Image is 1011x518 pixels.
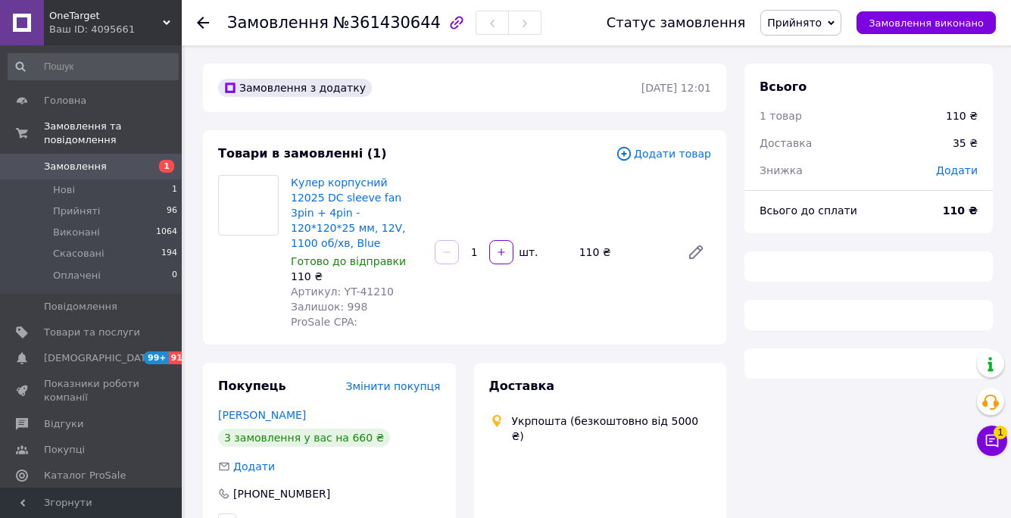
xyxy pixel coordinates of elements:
span: Виконані [53,226,100,239]
span: Повідомлення [44,300,117,314]
span: Замовлення виконано [869,17,984,29]
span: Оплачені [53,269,101,282]
div: 110 ₴ [573,242,675,263]
span: Знижка [760,164,803,176]
span: Замовлення [44,160,107,173]
span: Готово до відправки [291,255,406,267]
input: Пошук [8,53,179,80]
button: Чат з покупцем1 [977,426,1007,456]
span: Замовлення та повідомлення [44,120,182,147]
span: [DEMOGRAPHIC_DATA] [44,351,156,365]
div: Укрпошта (безкоштовно від 5000 ₴) [508,413,716,444]
span: Змінити покупця [346,380,441,392]
div: 110 ₴ [291,269,423,284]
div: Повернутися назад [197,15,209,30]
span: Додати [233,460,275,473]
span: Всього до сплати [760,204,857,217]
div: Ваш ID: 4095661 [49,23,182,36]
span: Залишок: 998 [291,301,367,313]
div: 110 ₴ [946,108,978,123]
span: 99+ [144,351,169,364]
span: Покупець [218,379,286,393]
span: Замовлення [227,14,329,32]
span: 1 [994,426,1007,439]
span: Прийнято [767,17,822,29]
div: 35 ₴ [944,126,987,160]
span: №361430644 [333,14,441,32]
span: Нові [53,183,75,197]
span: Показники роботи компанії [44,377,140,404]
button: Замовлення виконано [857,11,996,34]
a: [PERSON_NAME] [218,409,306,421]
span: 96 [167,204,177,218]
div: 3 замовлення у вас на 660 ₴ [218,429,390,447]
span: Скасовані [53,247,105,261]
span: 1 товар [760,110,802,122]
div: Замовлення з додатку [218,79,372,97]
span: Товари та послуги [44,326,140,339]
span: Артикул: YT-41210 [291,286,394,298]
span: Прийняті [53,204,100,218]
div: Статус замовлення [607,15,746,30]
span: 0 [172,269,177,282]
span: Додати [936,164,978,176]
span: Головна [44,94,86,108]
a: Кулер корпусний 12025 DC sleeve fan 3pin + 4pin - 120*120*25 мм, 12V, 1100 об/хв, Blue [291,176,406,249]
span: Відгуки [44,417,83,431]
div: [PHONE_NUMBER] [232,486,332,501]
span: 1 [172,183,177,197]
span: Покупці [44,443,85,457]
span: Доставка [760,137,812,149]
span: OneTarget [49,9,163,23]
span: Всього [760,80,807,94]
span: Доставка [489,379,555,393]
span: Каталог ProSale [44,469,126,482]
span: 91 [169,351,186,364]
time: [DATE] 12:01 [641,82,711,94]
div: шт. [515,245,539,260]
span: ProSale CPA: [291,316,357,328]
b: 110 ₴ [943,204,978,217]
span: 1 [159,160,174,173]
span: Товари в замовленні (1) [218,146,387,161]
span: 1064 [156,226,177,239]
span: Додати товар [616,145,711,162]
span: 194 [161,247,177,261]
a: Редагувати [681,237,711,267]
